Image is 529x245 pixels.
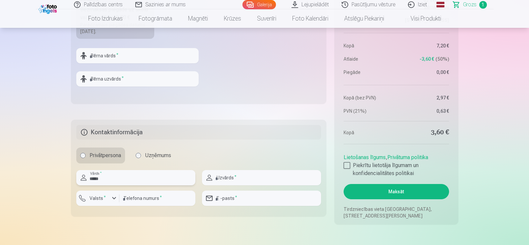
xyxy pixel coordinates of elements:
[80,9,131,28] a: Foto izdrukas
[344,128,393,137] dt: Kopā
[344,42,393,49] dt: Kopā
[76,191,119,206] button: Valsts*
[344,161,449,177] label: Piekrītu lietotāja līgumam un konfidencialitātes politikai
[180,9,216,28] a: Magnēti
[216,9,249,28] a: Krūzes
[479,1,487,9] span: 1
[400,128,449,137] dd: 3,60 €
[344,108,393,114] dt: PVN (21%)
[132,148,175,163] label: Uzņēmums
[400,69,449,76] dd: 0,00 €
[400,42,449,49] dd: 7,20 €
[136,153,141,158] input: Uzņēmums
[400,108,449,114] dd: 0,63 €
[336,9,392,28] a: Atslēgu piekariņi
[387,154,428,160] a: Privātuma politika
[344,94,393,101] dt: Kopā (bez PVN)
[344,154,386,160] a: Lietošanas līgums
[344,151,449,177] div: ,
[344,184,449,199] button: Maksāt
[76,148,125,163] label: Privātpersona
[392,9,449,28] a: Visi produkti
[344,56,393,62] dt: Atlaide
[80,22,151,35] div: Paredzamais piegādes datums [DATE].
[435,56,449,62] span: 50 %
[400,94,449,101] dd: 2,97 €
[76,125,321,140] h5: Kontaktinformācija
[249,9,284,28] a: Suvenīri
[38,3,59,14] img: /fa1
[344,69,393,76] dt: Piegāde
[344,206,449,219] p: Tirdzniecības vieta [GEOGRAPHIC_DATA], [STREET_ADDRESS][PERSON_NAME]
[284,9,336,28] a: Foto kalendāri
[87,195,108,202] label: Valsts
[420,56,434,62] span: -3,60 €
[463,1,477,9] span: Grozs
[80,153,86,158] input: Privātpersona
[131,9,180,28] a: Fotogrāmata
